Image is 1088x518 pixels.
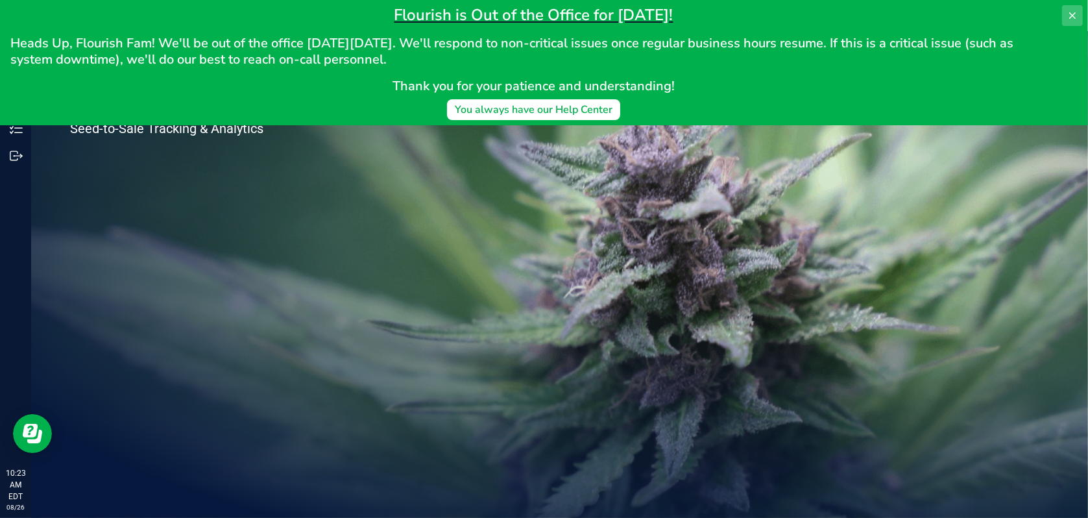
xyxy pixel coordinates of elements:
[10,121,23,134] inline-svg: Inventory
[6,502,25,512] p: 08/26
[393,77,675,95] span: Thank you for your patience and understanding!
[455,102,612,117] div: You always have our Help Center
[70,122,317,135] p: Seed-to-Sale Tracking & Analytics
[13,414,52,453] iframe: Resource center
[10,149,23,162] inline-svg: Outbound
[6,467,25,502] p: 10:23 AM EDT
[10,34,1017,68] span: Heads Up, Flourish Fam! We'll be out of the office [DATE][DATE]. We'll respond to non-critical is...
[394,5,673,25] span: Flourish is Out of the Office for [DATE]!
